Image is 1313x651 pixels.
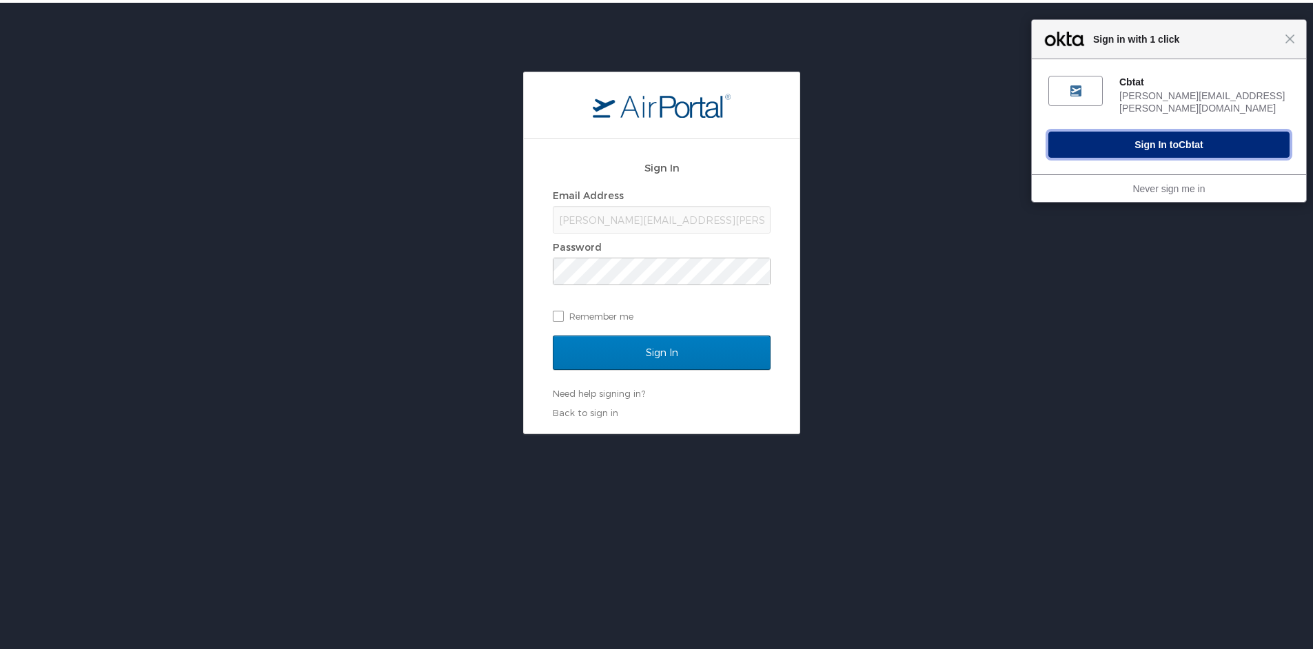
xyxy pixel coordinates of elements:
a: Need help signing in? [553,385,645,396]
input: Sign In [553,333,771,367]
div: [PERSON_NAME][EMAIL_ADDRESS][PERSON_NAME][DOMAIN_NAME] [1119,87,1290,112]
button: Sign In toCbtat [1048,129,1290,155]
label: Email Address [553,187,624,198]
a: Back to sign in [553,404,618,415]
label: Password [553,238,602,250]
img: logo [593,90,731,115]
span: Sign in with 1 click [1086,28,1285,45]
span: Close [1285,31,1295,41]
img: fs06h3nis6AXwsAno5d7 [1070,83,1081,94]
a: Never sign me in [1132,180,1205,192]
span: Cbtat [1179,136,1203,147]
h2: Sign In [553,157,771,173]
label: Remember me [553,303,771,324]
div: Cbtat [1119,73,1290,85]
